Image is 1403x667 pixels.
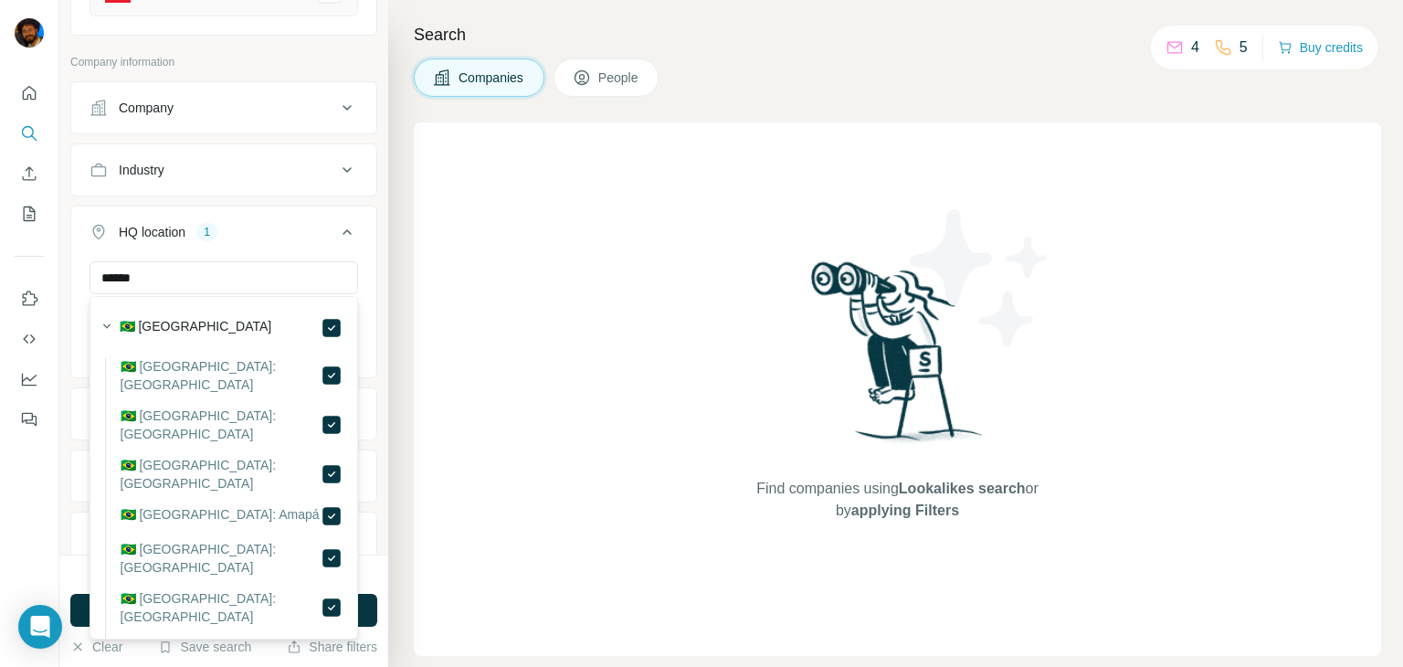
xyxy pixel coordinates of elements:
button: Annual revenue ($) [71,392,376,436]
button: My lists [15,197,44,230]
p: 4 [1191,37,1199,58]
label: 🇧🇷 [GEOGRAPHIC_DATA]: Amapá [121,505,320,527]
button: Save search [158,638,251,656]
button: HQ location1 [71,210,376,261]
span: applying Filters [851,503,959,518]
button: Industry [71,148,376,192]
label: 🇧🇷 [GEOGRAPHIC_DATA]: [GEOGRAPHIC_DATA] [121,456,321,492]
label: 🇧🇷 [GEOGRAPHIC_DATA] [120,317,272,339]
button: Enrich CSV [15,157,44,190]
label: 🇧🇷 [GEOGRAPHIC_DATA]: [GEOGRAPHIC_DATA] [121,357,321,394]
div: Company [119,99,174,117]
div: HQ location [119,223,185,241]
button: Feedback [15,403,44,436]
span: Lookalikes search [899,481,1026,496]
button: Dashboard [15,363,44,396]
label: 🇧🇷 [GEOGRAPHIC_DATA]: [GEOGRAPHIC_DATA] [121,589,321,626]
button: Employees (size) [71,454,376,498]
button: Share filters [287,638,377,656]
p: Company information [70,54,377,70]
img: Surfe Illustration - Stars [898,196,1062,360]
button: Technologies [71,516,376,560]
button: Search [15,117,44,150]
button: Buy credits [1278,35,1363,60]
button: Quick start [15,77,44,110]
div: Industry [119,161,164,179]
span: Find companies using or by [751,478,1043,522]
button: Use Surfe on LinkedIn [15,282,44,315]
span: People [598,69,640,87]
div: 1 [196,224,217,240]
label: 🇧🇷 [GEOGRAPHIC_DATA]: [GEOGRAPHIC_DATA] [121,540,321,577]
span: Companies [459,69,525,87]
div: Open Intercom Messenger [18,605,62,649]
p: 5 [1239,37,1248,58]
img: Avatar [15,18,44,48]
button: Use Surfe API [15,323,44,355]
label: 🇧🇷 [GEOGRAPHIC_DATA]: [GEOGRAPHIC_DATA] [121,407,321,443]
button: Company [71,86,376,130]
button: Clear [70,638,122,656]
button: Run search [70,594,377,627]
h4: Search [414,22,1381,48]
img: Surfe Illustration - Woman searching with binoculars [803,257,993,461]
